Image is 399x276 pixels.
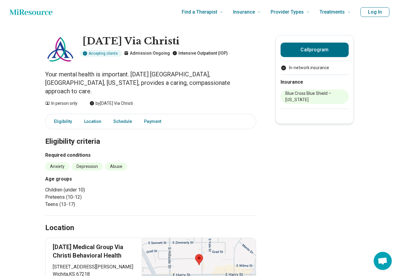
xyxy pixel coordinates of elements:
[45,186,256,194] li: Children (under 10)
[53,263,134,271] span: [STREET_ADDRESS][PERSON_NAME]
[45,194,256,201] li: Preteens (10-12)
[80,115,105,128] a: Location
[45,223,74,233] h2: Location
[360,7,389,17] button: Log In
[233,8,255,16] span: Insurance
[45,152,256,159] h3: Required conditions
[271,8,304,16] span: Provider Types
[374,252,392,270] div: Open chat
[172,50,228,56] p: Intensive Outpatient (IOP)
[80,50,121,57] div: Accepting clients
[105,162,127,171] li: Abuse
[45,70,256,95] p: Your mental health is important. [DATE] [GEOGRAPHIC_DATA], [GEOGRAPHIC_DATA], [US_STATE], provide...
[45,201,256,208] li: Teens (13-17)
[110,115,136,128] a: Schedule
[10,6,52,18] a: Home page
[281,43,349,57] button: Callprogram
[47,115,76,128] a: Eligibility
[124,50,170,56] p: Admission: Ongoing
[281,65,349,71] ul: Payment options
[281,89,349,104] li: Blue Cross Blue Shield – [US_STATE]
[90,100,133,107] div: by [DATE] Via Christi
[182,8,217,16] span: Find a Therapist
[72,162,103,171] li: Depression
[83,35,228,48] h1: [DATE] Via Christi
[45,122,256,147] h2: Eligibility criteria
[281,79,349,86] h2: Insurance
[45,162,69,171] li: Anxiety
[53,243,134,260] p: [DATE] Medical Group Via Christi Behavioral Health
[45,175,256,183] h3: Age groups
[281,65,349,71] li: In-network insurance
[140,115,168,128] a: Payment
[319,8,345,16] span: Treatments
[45,100,77,107] div: In person only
